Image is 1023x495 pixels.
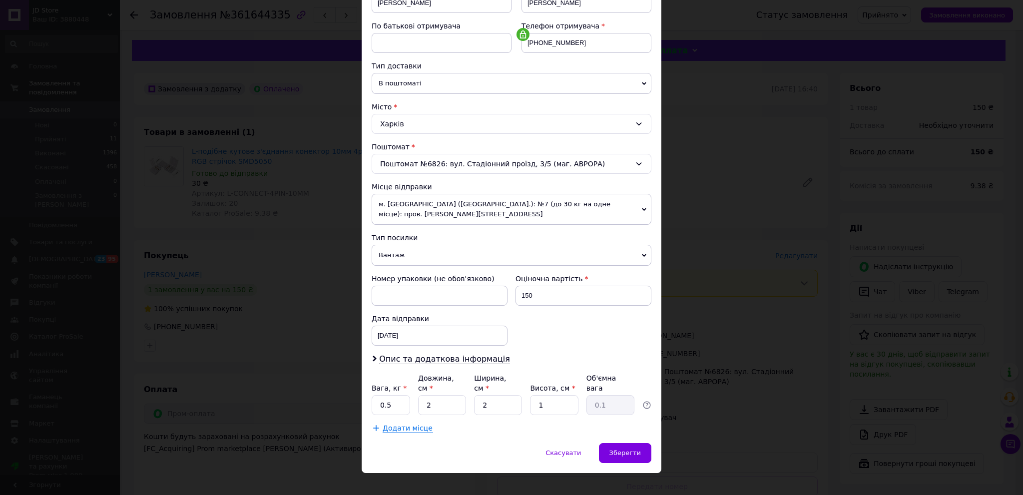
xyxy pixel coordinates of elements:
span: Місце відправки [372,183,432,191]
span: Тип доставки [372,62,422,70]
label: Довжина, см [418,374,454,392]
span: Телефон отримувача [521,22,599,30]
div: Об'ємна вага [586,373,634,393]
span: м. [GEOGRAPHIC_DATA] ([GEOGRAPHIC_DATA].): №7 (до 30 кг на одне місце): пров. [PERSON_NAME][STREE... [372,194,651,225]
span: Скасувати [545,449,581,457]
span: Вантаж [372,245,651,266]
label: Ширина, см [474,374,506,392]
span: По батькові отримувача [372,22,461,30]
div: Дата відправки [372,314,508,324]
div: Оціночна вартість [515,274,651,284]
span: Додати місце [383,424,433,433]
label: Висота, см [530,384,575,392]
div: Поштомат №6826: вул. Стадіонний проїзд, 3/5 (маг. АВРОРА) [372,154,651,174]
span: Тип посилки [372,234,418,242]
div: Місто [372,102,651,112]
span: В поштоматі [372,73,651,94]
div: Поштомат [372,142,651,152]
div: Номер упаковки (не обов'язково) [372,274,508,284]
label: Вага, кг [372,384,407,392]
span: Зберегти [609,449,641,457]
span: Опис та додаткова інформація [379,354,510,364]
input: +380 [521,33,651,53]
div: Харків [372,114,651,134]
